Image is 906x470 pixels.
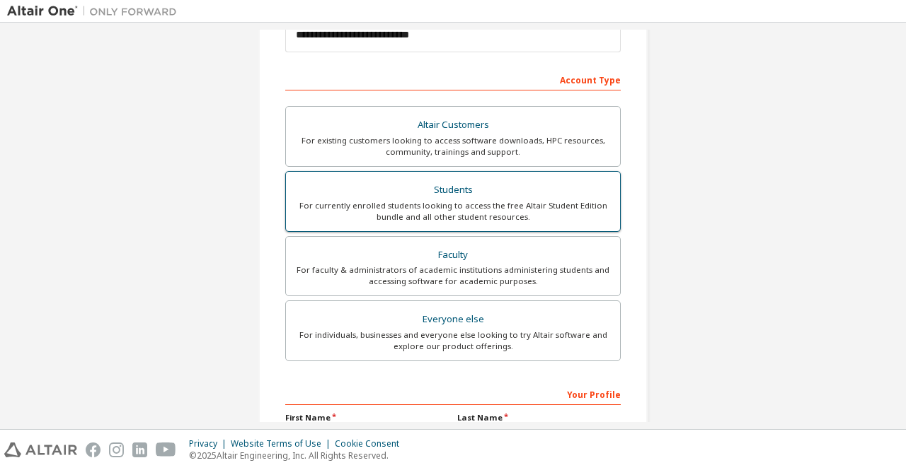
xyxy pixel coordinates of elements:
div: Account Type [285,68,621,90]
div: For individuals, businesses and everyone else looking to try Altair software and explore our prod... [294,329,612,352]
div: Everyone else [294,310,612,329]
div: Altair Customers [294,115,612,135]
img: youtube.svg [156,442,176,457]
label: First Name [285,412,449,423]
div: For faculty & administrators of academic institutions administering students and accessing softwa... [294,264,612,287]
p: © 2025 Altair Engineering, Inc. All Rights Reserved. [189,450,408,462]
img: facebook.svg [86,442,101,457]
div: Website Terms of Use [231,438,335,450]
img: Altair One [7,4,184,18]
div: Cookie Consent [335,438,408,450]
div: For existing customers looking to access software downloads, HPC resources, community, trainings ... [294,135,612,158]
div: Your Profile [285,382,621,405]
div: Students [294,180,612,200]
div: For currently enrolled students looking to access the free Altair Student Edition bundle and all ... [294,200,612,223]
img: altair_logo.svg [4,442,77,457]
div: Privacy [189,438,231,450]
div: Faculty [294,245,612,265]
img: instagram.svg [109,442,124,457]
label: Last Name [457,412,621,423]
img: linkedin.svg [132,442,147,457]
